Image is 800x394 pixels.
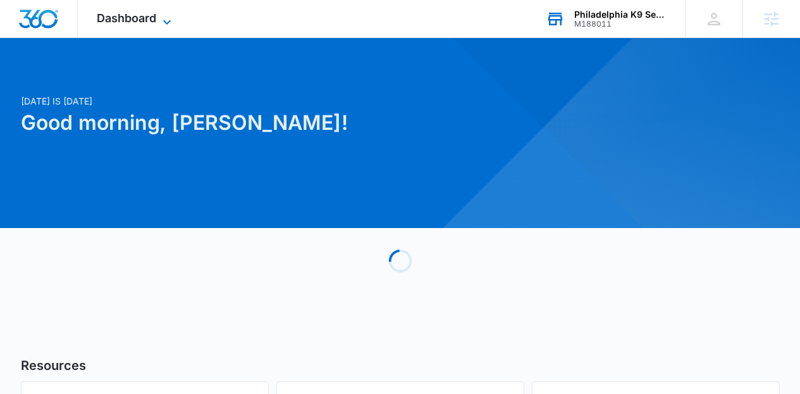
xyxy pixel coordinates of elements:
div: account id [574,20,667,29]
h5: Resources [21,356,780,375]
h1: Good morning, [PERSON_NAME]! [21,108,522,138]
span: Dashboard [97,11,156,25]
div: account name [574,10,667,20]
p: [DATE] is [DATE] [21,94,522,108]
